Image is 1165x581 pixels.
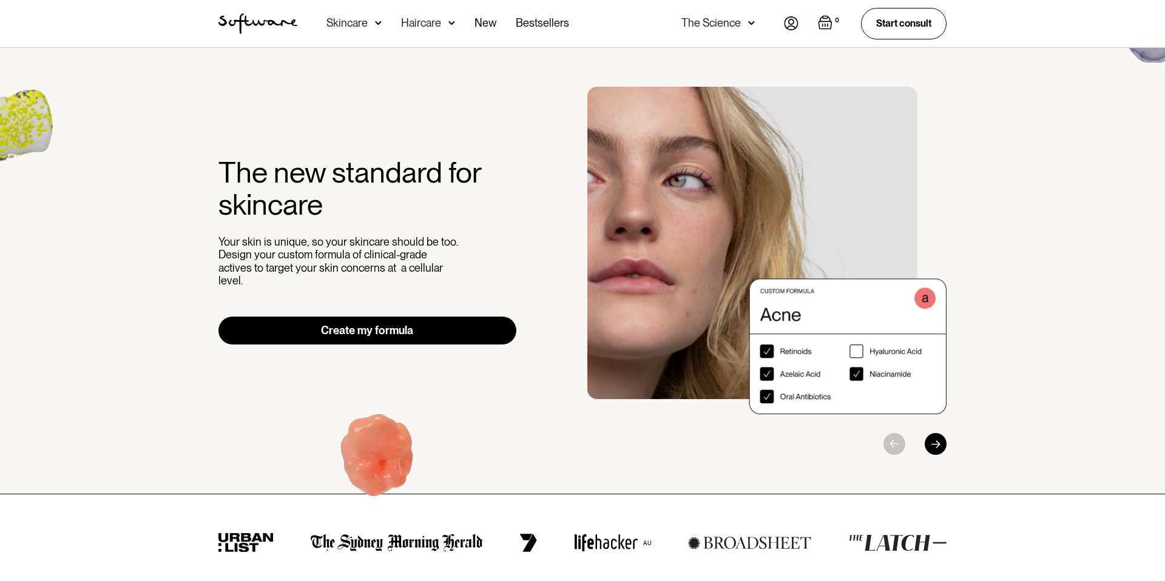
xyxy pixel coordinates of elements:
img: arrow down [748,17,755,29]
a: Create my formula [218,317,516,344]
a: Open cart [818,15,842,32]
div: The Science [681,17,741,29]
img: Hydroquinone (skin lightening agent) [303,386,454,534]
img: Software Logo [218,13,297,34]
h2: The new standard for skincare [218,156,516,221]
div: Next slide [925,433,947,455]
img: the latch logo [848,534,947,551]
a: home [218,13,297,34]
div: 0 [832,15,842,26]
img: broadsheet logo [688,536,811,549]
div: Skincare [326,17,368,29]
img: arrow down [375,17,382,29]
img: the Sydney morning herald logo [311,534,482,552]
div: 1 / 3 [587,87,947,414]
p: Your skin is unique, so your skincare should be too. Design your custom formula of clinical-grade... [218,235,461,287]
img: lifehacker logo [574,534,650,552]
img: urban list logo [218,533,274,552]
img: arrow down [448,17,455,29]
div: Haircare [401,17,441,29]
a: Start consult [861,8,947,39]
